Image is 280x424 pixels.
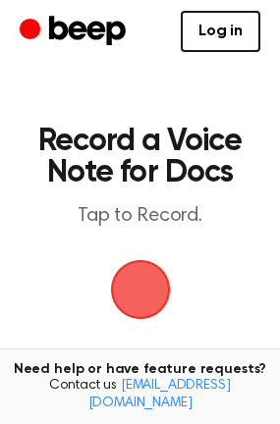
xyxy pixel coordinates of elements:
[88,379,231,410] a: [EMAIL_ADDRESS][DOMAIN_NAME]
[12,378,268,412] span: Contact us
[181,11,260,52] a: Log in
[35,204,245,229] p: Tap to Record.
[35,126,245,188] h1: Record a Voice Note for Docs
[111,260,170,319] img: Beep Logo
[20,13,131,51] a: Beep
